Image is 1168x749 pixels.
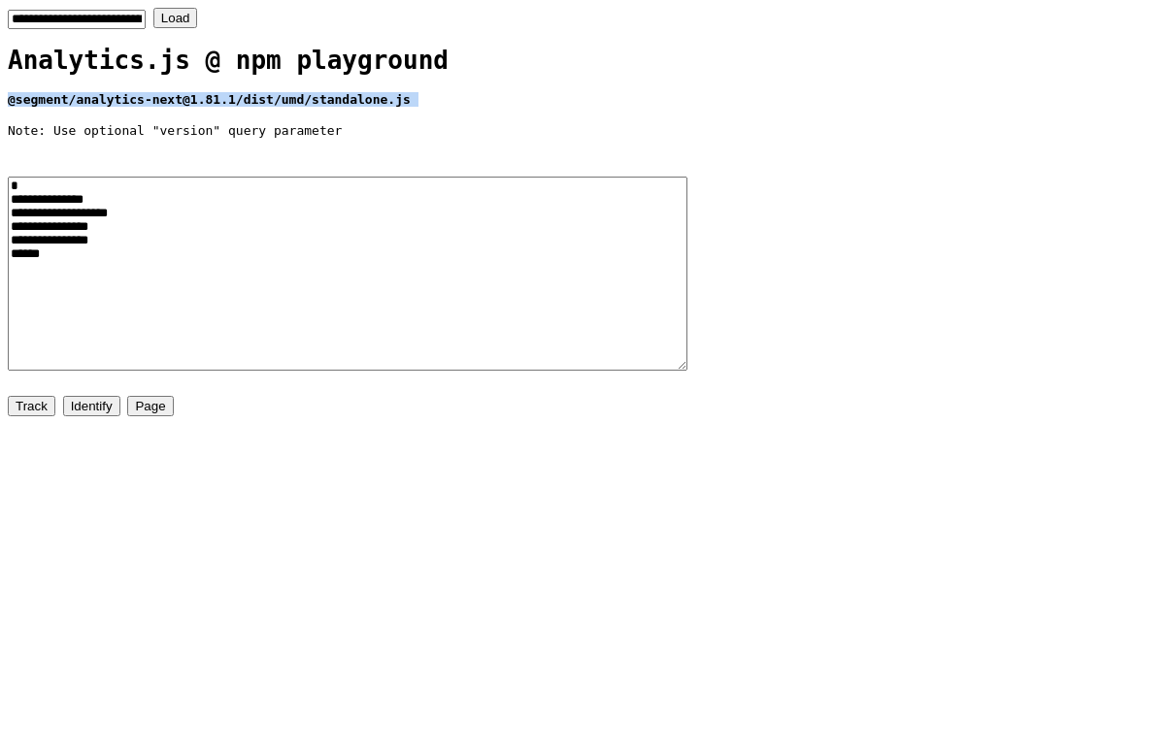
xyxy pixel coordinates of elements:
button: Load [153,8,198,28]
button: Track [8,396,55,416]
button: Page [127,396,173,416]
h4: @segment/analytics-next@1.81.1/dist/umd/standalone.js [8,92,1160,107]
button: Identify [63,396,120,416]
h1: Analytics.js @ npm playground [8,46,1160,75]
p: Note: Use optional "version" query parameter [8,123,1160,138]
